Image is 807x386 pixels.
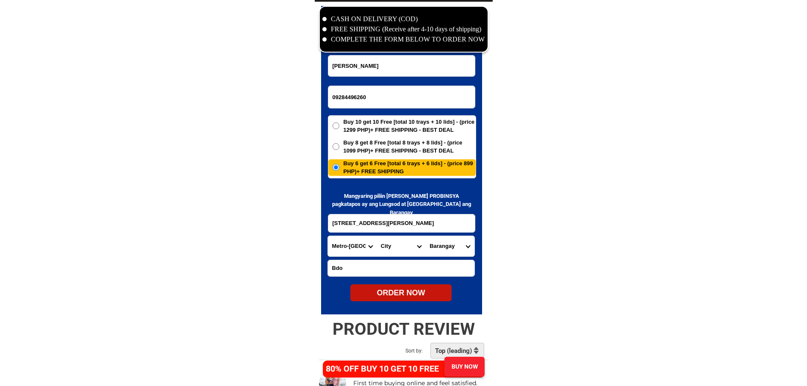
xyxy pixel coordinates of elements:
[425,236,474,256] select: Select commune
[333,164,339,171] input: Buy 6 get 6 Free [total 6 trays + 6 lids] - (price 899 PHP)+ FREE SHIPPING
[328,56,475,76] input: Input full_name
[328,86,475,108] input: Input phone_number
[322,34,485,44] li: COMPLETE THE FORM BELOW TO ORDER NOW
[333,122,339,129] input: Buy 10 get 10 Free [total 10 trays + 10 lids] - (price 1299 PHP)+ FREE SHIPPING - BEST DEAL
[344,159,476,176] span: Buy 6 get 6 Free [total 6 trays + 6 lids] - (price 899 PHP)+ FREE SHIPPING
[435,347,474,355] h2: Top (leading)
[350,287,452,299] div: ORDER NOW
[405,347,444,355] h2: Sort by:
[333,143,339,150] input: Buy 8 get 8 Free [total 8 trays + 8 lids] - (price 1099 PHP)+ FREE SHIPPING - BEST DEAL
[328,260,474,276] input: Input LANDMARKOFLOCATION
[377,236,425,256] select: Select district
[328,236,377,256] select: Select province
[322,14,485,24] li: CASH ON DELIVERY (COD)
[344,139,476,155] span: Buy 8 get 8 Free [total 8 trays + 8 lids] - (price 1099 PHP)+ FREE SHIPPING - BEST DEAL
[328,214,475,232] input: Input address
[315,319,493,339] h2: PRODUCT REVIEW
[444,362,484,371] div: BUY NOW
[322,24,485,34] li: FREE SHIPPING (Receive after 4-10 days of shipping)
[326,362,448,375] h4: 80% OFF BUY 10 GET 10 FREE
[344,118,476,134] span: Buy 10 get 10 Free [total 10 trays + 10 lids] - (price 1299 PHP)+ FREE SHIPPING - BEST DEAL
